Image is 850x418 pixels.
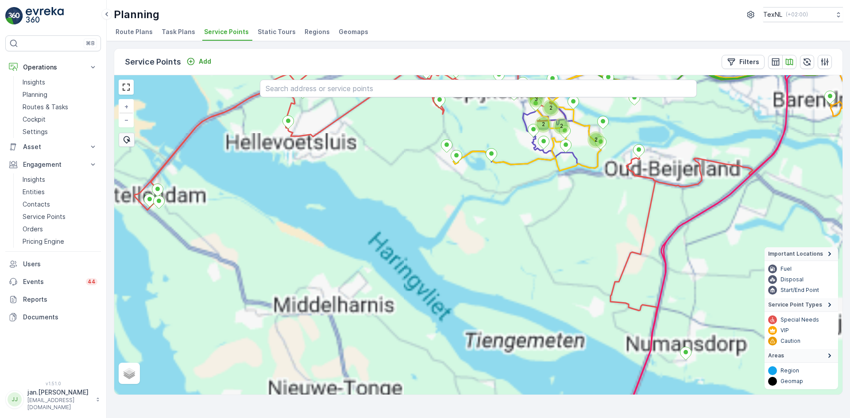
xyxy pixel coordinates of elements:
[23,142,83,151] p: Asset
[589,133,603,146] div: 2
[5,291,101,308] a: Reports
[5,388,101,411] button: JJjan.[PERSON_NAME][EMAIL_ADDRESS][DOMAIN_NAME]
[23,127,48,136] p: Settings
[19,113,101,126] a: Cockpit
[5,156,101,173] button: Engagement
[768,301,822,308] span: Service Point Types
[183,56,215,67] button: Add
[722,55,765,69] button: Filters
[27,388,91,397] p: jan.[PERSON_NAME]
[162,27,195,36] span: Task Plans
[124,103,128,110] span: +
[88,278,96,285] p: 44
[120,113,133,127] a: Zoom Out
[768,352,784,359] span: Areas
[23,175,45,184] p: Insights
[5,273,101,291] a: Events44
[86,40,95,47] p: ⌘B
[5,138,101,156] button: Asset
[780,327,789,334] p: VIP
[120,100,133,113] a: Zoom In
[23,103,68,111] p: Routes & Tasks
[125,56,181,68] p: Service Points
[5,7,23,25] img: logo
[19,88,101,101] a: Planning
[116,27,153,36] span: Route Plans
[23,212,66,221] p: Service Points
[204,27,249,36] span: Service Points
[19,76,101,88] a: Insights
[19,198,101,211] a: Contacts
[19,235,101,248] a: Pricing Engine
[260,80,697,97] input: Search address or service points
[19,126,101,138] a: Settings
[23,115,46,124] p: Cockpit
[589,133,595,138] div: 2
[23,90,47,99] p: Planning
[8,392,22,406] div: JJ
[768,250,823,257] span: Important Locations
[23,295,97,304] p: Reports
[305,27,330,36] span: Regions
[23,313,97,322] p: Documents
[120,81,133,94] a: View Fullscreen
[19,211,101,223] a: Service Points
[23,260,97,268] p: Users
[544,101,557,115] div: 2
[114,8,159,22] p: Planning
[780,287,819,294] p: Start/End Point
[786,11,808,18] p: ( +02:00 )
[23,160,83,169] p: Engagement
[780,378,803,385] p: Geomap
[19,186,101,198] a: Entities
[19,173,101,186] a: Insights
[119,133,135,147] div: Bulk Select
[23,78,45,87] p: Insights
[780,337,800,345] p: Caution
[780,276,804,283] p: Disposal
[780,265,792,272] p: Fuel
[19,101,101,113] a: Routes & Tasks
[23,200,50,209] p: Contacts
[529,92,543,106] div: 3
[765,349,838,363] summary: Areas
[544,101,549,107] div: 2
[555,119,560,125] div: 2
[199,57,211,66] p: Add
[5,255,101,273] a: Users
[23,277,81,286] p: Events
[5,381,101,386] span: v 1.51.0
[555,119,568,133] div: 2
[339,27,368,36] span: Geomaps
[19,223,101,235] a: Orders
[124,116,129,123] span: −
[23,237,64,246] p: Pricing Engine
[763,7,843,22] button: TexNL(+02:00)
[258,27,296,36] span: Static Tours
[27,397,91,411] p: [EMAIL_ADDRESS][DOMAIN_NAME]
[120,364,139,383] a: Layers
[537,118,542,123] div: 2
[765,298,838,312] summary: Service Point Types
[23,188,45,196] p: Entities
[780,316,819,323] p: Special Needs
[739,58,759,66] p: Filters
[5,58,101,76] button: Operations
[23,225,43,234] p: Orders
[537,118,550,131] div: 2
[763,10,782,19] p: TexNL
[23,63,83,72] p: Operations
[765,247,838,261] summary: Important Locations
[780,367,799,374] p: Region
[26,7,64,25] img: logo_light-DOdMpM7g.png
[5,308,101,326] a: Documents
